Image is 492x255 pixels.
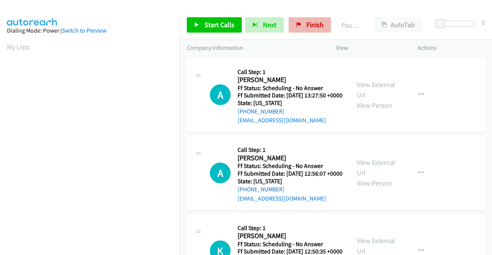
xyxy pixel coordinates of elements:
div: The call is yet to be attempted [210,163,231,183]
h5: State: [US_STATE] [238,178,342,185]
h1: A [210,163,231,183]
div: Dialing Mode: Power | [7,26,173,35]
p: Actions [417,43,485,53]
a: View External Url [357,80,395,99]
h5: Ff Submitted Date: [DATE] 13:27:50 +0000 [238,92,342,99]
h2: [PERSON_NAME] [238,76,340,84]
a: View External Url [357,158,395,177]
a: View Person [357,101,392,110]
a: [PHONE_NUMBER] [238,186,284,193]
h5: Ff Status: Scheduling - No Answer [238,162,342,170]
a: Finish [289,17,331,33]
h5: Ff Submitted Date: [DATE] 12:56:07 +0000 [238,170,342,178]
h1: A [210,84,231,105]
span: Next [263,20,276,29]
div: The call is yet to be attempted [210,84,231,105]
h5: Call Step: 1 [238,68,342,76]
a: My Lists [7,43,30,51]
span: Finish [306,20,324,29]
button: AutoTab [374,17,422,33]
div: 0 [482,17,485,28]
h5: Call Step: 1 [238,146,342,154]
h5: Ff Status: Scheduling - No Answer [238,240,342,248]
h2: [PERSON_NAME] [238,232,340,240]
a: Start Calls [187,17,242,33]
h5: State: [US_STATE] [238,99,342,107]
h5: Call Step: 1 [238,224,342,232]
p: Company Information [187,43,322,53]
p: View [336,43,404,53]
a: [EMAIL_ADDRESS][DOMAIN_NAME] [238,195,326,202]
h5: Ff Status: Scheduling - No Answer [238,84,342,92]
button: Next [245,17,284,33]
p: Paused [341,20,361,30]
a: [EMAIL_ADDRESS][DOMAIN_NAME] [238,117,326,124]
div: Delay between calls (in seconds) [439,21,475,27]
h2: [PERSON_NAME] [238,154,340,163]
span: Start Calls [204,20,234,29]
a: [PHONE_NUMBER] [238,108,284,115]
a: Switch to Preview [62,27,106,34]
a: View Person [357,179,392,188]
